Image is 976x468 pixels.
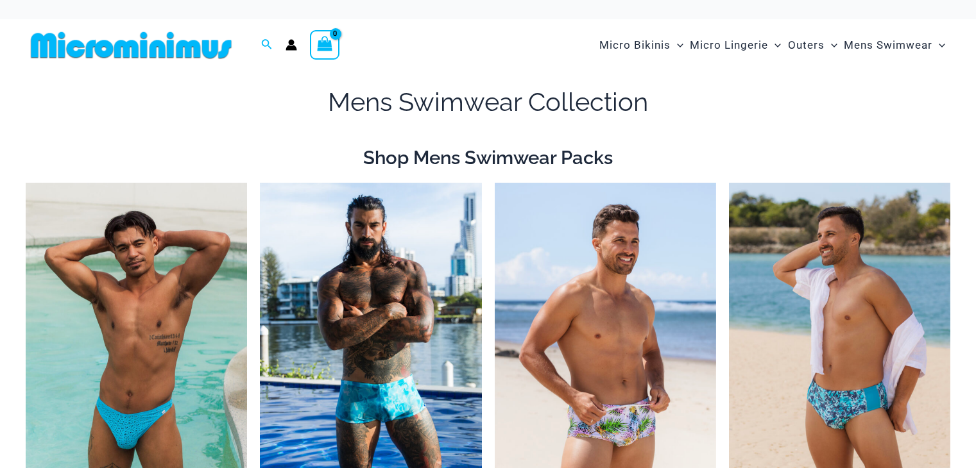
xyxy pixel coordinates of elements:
a: Micro BikinisMenu ToggleMenu Toggle [596,26,687,65]
span: Micro Lingerie [690,29,768,62]
a: OutersMenu ToggleMenu Toggle [785,26,841,65]
a: View Shopping Cart, empty [310,30,339,60]
span: Menu Toggle [768,29,781,62]
a: Micro LingerieMenu ToggleMenu Toggle [687,26,784,65]
span: Menu Toggle [671,29,683,62]
a: Search icon link [261,37,273,53]
h2: Shop Mens Swimwear Packs [26,146,950,170]
span: Menu Toggle [825,29,837,62]
a: Mens SwimwearMenu ToggleMenu Toggle [841,26,948,65]
h1: Mens Swimwear Collection [26,84,950,120]
nav: Site Navigation [594,24,950,67]
a: Account icon link [286,39,297,51]
span: Micro Bikinis [599,29,671,62]
span: Outers [788,29,825,62]
img: MM SHOP LOGO FLAT [26,31,237,60]
span: Menu Toggle [932,29,945,62]
span: Mens Swimwear [844,29,932,62]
